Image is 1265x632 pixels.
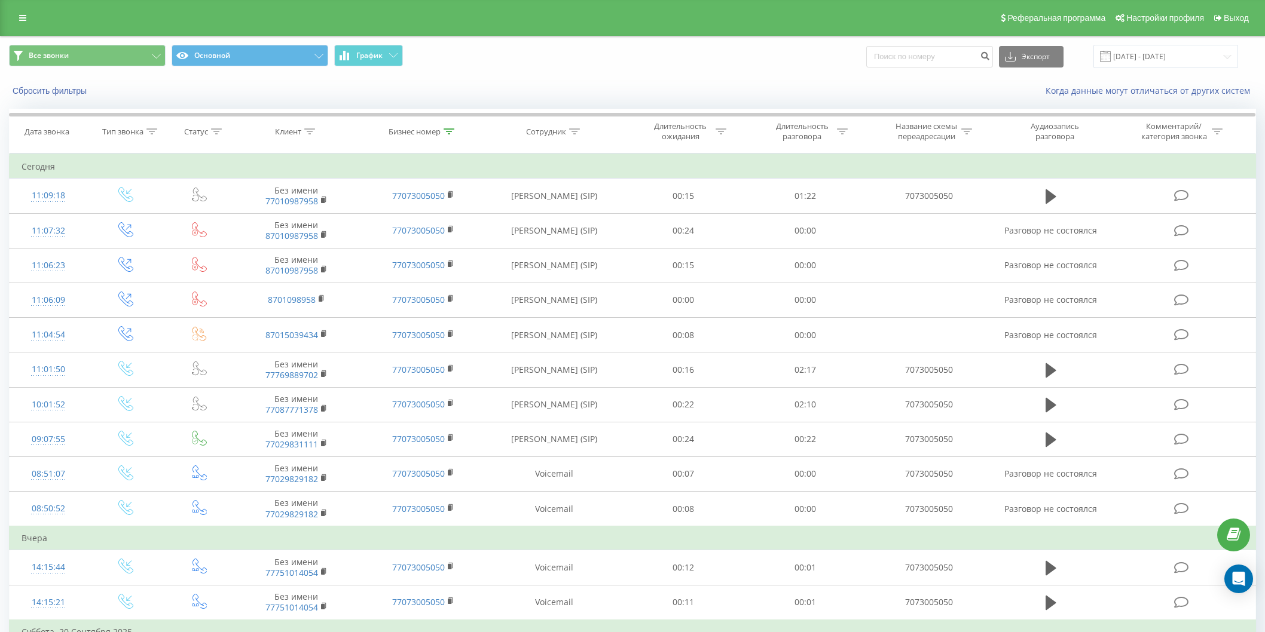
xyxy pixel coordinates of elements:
td: 00:00 [622,283,744,317]
div: Комментарий/категория звонка [1139,121,1209,142]
td: 7073005050 [866,550,993,585]
td: 00:08 [622,492,744,527]
td: [PERSON_NAME] (SIP) [486,318,622,352]
td: Сегодня [10,155,1256,179]
button: Экспорт [999,46,1064,68]
div: 11:06:09 [22,289,75,312]
td: Без имени [233,179,360,213]
a: 77751014054 [265,602,318,613]
span: Разговор не состоялся [1004,503,1097,514]
div: 08:51:07 [22,462,75,486]
div: 08:50:52 [22,497,75,520]
td: 00:16 [622,352,744,387]
td: Voicemail [486,550,622,585]
td: 7073005050 [866,456,993,491]
span: Настройки профиля [1126,13,1204,23]
input: Поиск по номеру [866,46,993,68]
div: Длительность разговора [770,121,834,142]
div: Статус [184,127,208,137]
td: Без имени [233,492,360,527]
td: 7073005050 [866,422,993,456]
div: 10:01:52 [22,393,75,416]
div: Бизнес номер [389,127,441,137]
a: Когда данные могут отличаться от других систем [1046,85,1256,96]
span: Выход [1224,13,1249,23]
a: 77029831111 [265,438,318,450]
td: [PERSON_NAME] (SIP) [486,248,622,283]
a: 77073005050 [392,503,445,514]
td: 00:24 [622,422,744,456]
td: 00:00 [744,248,866,283]
td: Без имени [233,248,360,283]
a: 77751014054 [265,567,318,578]
a: 77073005050 [392,398,445,410]
div: Open Intercom Messenger [1224,564,1253,593]
td: Без имени [233,352,360,387]
div: 11:09:18 [22,184,75,207]
td: 7073005050 [866,492,993,527]
td: 00:22 [622,387,744,422]
a: 77073005050 [392,468,445,479]
td: 00:00 [744,456,866,491]
td: Voicemail [486,585,622,620]
div: Аудиозапись разговора [1016,121,1094,142]
td: 7073005050 [866,387,993,422]
div: 11:07:32 [22,219,75,243]
a: 77073005050 [392,562,445,573]
a: 8701098958 [268,294,316,305]
a: 77073005050 [392,433,445,444]
span: Разговор не состоялся [1004,329,1097,340]
div: Название схемы переадресации [894,121,958,142]
span: Реферальная программа [1007,13,1105,23]
td: [PERSON_NAME] (SIP) [486,387,622,422]
td: [PERSON_NAME] (SIP) [486,352,622,387]
td: 00:01 [744,585,866,620]
div: Тип звонка [102,127,143,137]
div: 11:06:23 [22,254,75,277]
button: График [334,45,403,66]
a: 87015039434 [265,329,318,340]
span: Все звонки [29,51,69,60]
td: 02:17 [744,352,866,387]
a: 77769889702 [265,369,318,381]
a: 77073005050 [392,364,445,375]
td: 00:00 [744,213,866,248]
td: [PERSON_NAME] (SIP) [486,283,622,317]
td: 00:15 [622,248,744,283]
td: 00:15 [622,179,744,213]
div: 14:15:44 [22,556,75,579]
td: 01:22 [744,179,866,213]
span: Разговор не состоялся [1004,294,1097,305]
td: 00:12 [622,550,744,585]
td: 00:00 [744,283,866,317]
span: График [356,51,383,60]
a: 77073005050 [392,190,445,201]
td: Без имени [233,387,360,422]
td: Без имени [233,585,360,620]
td: 7073005050 [866,352,993,387]
span: Разговор не состоялся [1004,468,1097,479]
div: 11:04:54 [22,323,75,346]
div: Сотрудник [526,127,566,137]
td: 00:22 [744,422,866,456]
a: 87010987958 [265,230,318,241]
span: Разговор не состоялся [1004,259,1097,271]
div: Дата звонка [25,127,69,137]
a: 77029829182 [265,473,318,484]
a: 77073005050 [392,329,445,340]
a: 77073005050 [392,294,445,305]
a: 77073005050 [392,596,445,608]
a: 77073005050 [392,225,445,236]
div: 14:15:21 [22,591,75,614]
td: Без имени [233,550,360,585]
a: 77010987958 [265,195,318,207]
div: Клиент [275,127,301,137]
td: 00:07 [622,456,744,491]
td: Без имени [233,213,360,248]
td: [PERSON_NAME] (SIP) [486,179,622,213]
td: Вчера [10,526,1256,550]
div: 11:01:50 [22,358,75,381]
a: 77073005050 [392,259,445,271]
td: 00:01 [744,550,866,585]
td: [PERSON_NAME] (SIP) [486,213,622,248]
